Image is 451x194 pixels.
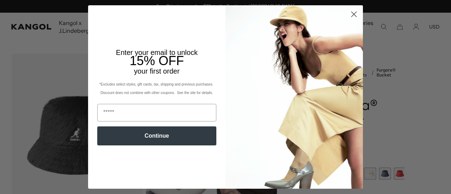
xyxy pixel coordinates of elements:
span: your first order [134,67,179,75]
button: Continue [97,126,216,145]
button: Close dialog [348,8,360,20]
input: Email [97,104,216,121]
span: Enter your email to unlock [116,49,198,56]
span: *Excludes select styles, gift cards, tax, shipping and previous purchases. Discount does not comb... [99,82,214,95]
span: 15% OFF [130,54,184,68]
img: 93be19ad-e773-4382-80b9-c9d740c9197f.jpeg [225,5,363,188]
